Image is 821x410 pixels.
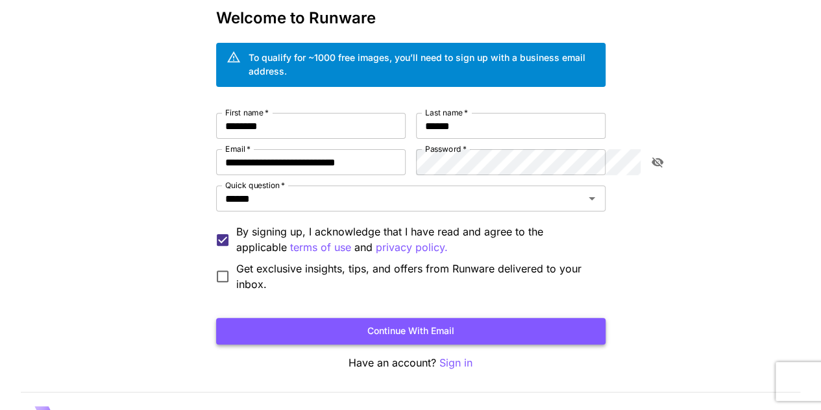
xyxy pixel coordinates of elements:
[225,107,269,118] label: First name
[216,9,606,27] h3: Welcome to Runware
[439,355,472,371] button: Sign in
[225,180,285,191] label: Quick question
[646,151,669,174] button: toggle password visibility
[236,261,595,292] span: Get exclusive insights, tips, and offers from Runware delivered to your inbox.
[376,239,448,256] p: privacy policy.
[290,239,351,256] p: terms of use
[249,51,595,78] div: To qualify for ~1000 free images, you’ll need to sign up with a business email address.
[583,189,601,208] button: Open
[225,143,251,154] label: Email
[216,355,606,371] p: Have an account?
[236,224,595,256] p: By signing up, I acknowledge that I have read and agree to the applicable and
[376,239,448,256] button: By signing up, I acknowledge that I have read and agree to the applicable terms of use and
[290,239,351,256] button: By signing up, I acknowledge that I have read and agree to the applicable and privacy policy.
[425,143,467,154] label: Password
[216,318,606,344] button: Continue with email
[425,107,468,118] label: Last name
